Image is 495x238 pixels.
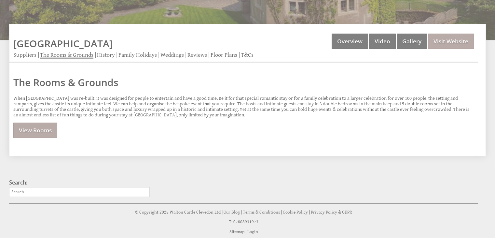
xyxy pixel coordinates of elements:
[13,123,57,138] a: View Rooms
[245,229,246,234] span: |
[332,34,368,49] a: Overview
[369,34,396,49] a: Video
[13,76,474,89] a: The Rooms & Grounds
[13,37,113,50] a: [GEOGRAPHIC_DATA]
[243,210,280,215] a: Terms & Conditions
[283,210,308,215] a: Cookie Policy
[135,210,221,215] a: © Copyright 2025 Walton Castle Clevedon Ltd
[222,210,223,215] span: |
[13,52,36,58] a: Suppliers
[311,210,352,215] a: Privacy Policy & GDPR
[13,96,474,118] p: When [GEOGRAPHIC_DATA] was re-built, it was designed for people to entertain and have a good time...
[281,210,282,215] span: |
[211,52,237,58] a: Floor Plans
[241,52,254,58] a: T&Cs
[309,210,310,215] span: |
[160,52,184,58] a: Weddings
[229,219,258,225] a: T: 07808931973
[428,34,474,49] a: Visit Website
[229,229,244,234] a: Sitemap
[397,34,427,49] a: Gallery
[9,187,150,197] input: Search...
[241,210,242,215] span: |
[97,52,115,58] a: History
[224,210,240,215] a: Our Blog
[247,229,258,234] a: Login
[187,52,207,58] a: Reviews
[9,179,150,186] h3: Search:
[118,52,157,58] a: Family Holidays
[40,52,93,59] a: The Rooms & Grounds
